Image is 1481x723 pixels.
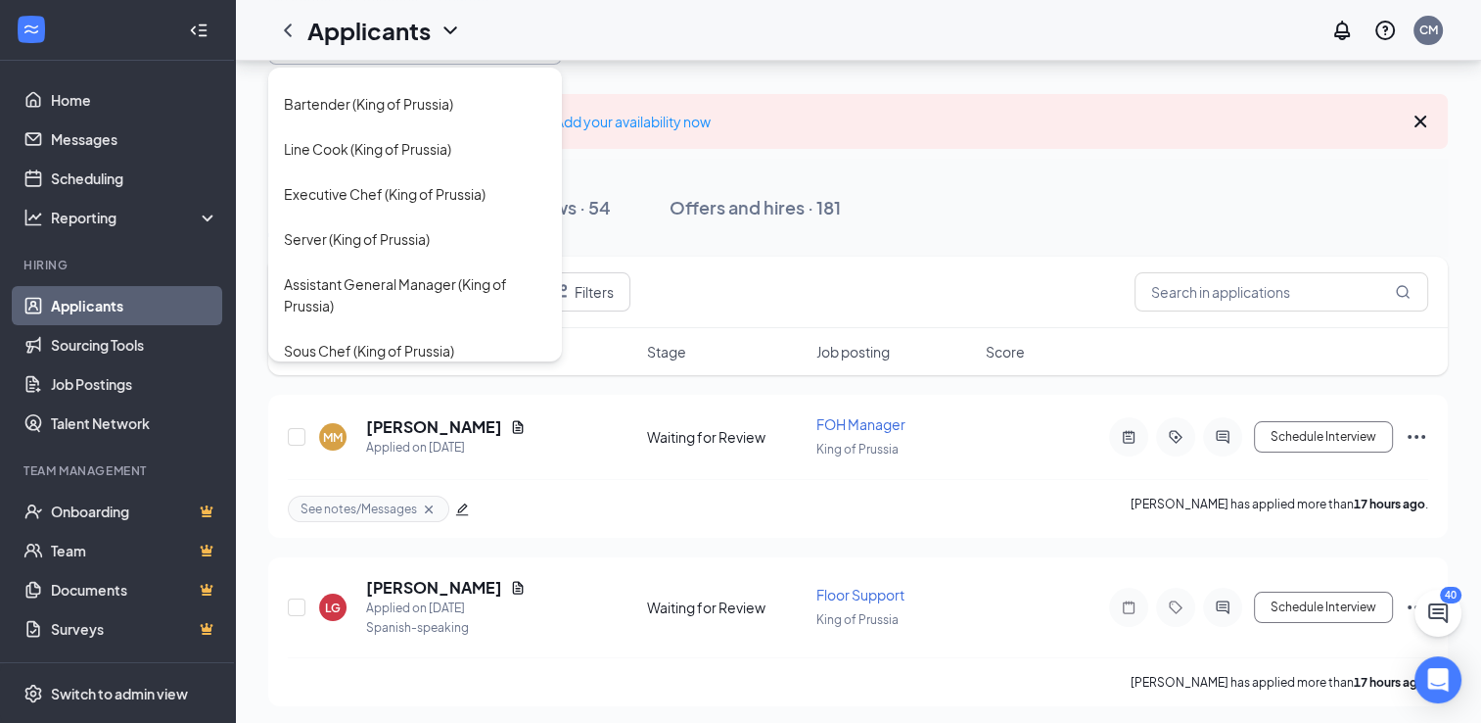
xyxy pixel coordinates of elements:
span: King of Prussia [816,612,899,627]
a: OnboardingCrown [51,492,218,531]
b: 17 hours ago [1354,675,1425,690]
svg: Ellipses [1405,596,1428,619]
div: Executive Chef (King of Prussia) [284,183,486,205]
div: Bartender (King of Prussia) [284,93,453,115]
a: TeamCrown [51,531,218,570]
svg: ChevronLeft [276,19,300,42]
button: Filter Filters [531,272,630,312]
svg: ChevronDown [439,19,462,42]
div: Line Cook (King of Prussia) [284,138,451,160]
h5: [PERSON_NAME] [366,577,502,599]
a: Home [51,80,218,120]
span: King of Prussia [816,442,899,457]
div: Reporting [51,208,219,227]
svg: Notifications [1330,19,1354,42]
svg: ActiveTag [1164,429,1187,445]
svg: Cross [421,502,437,517]
div: Assistant General Manager (King of Prussia) [284,273,546,316]
svg: MagnifyingGlass [1395,284,1411,300]
div: Switch to admin view [51,684,188,703]
svg: Collapse [189,21,208,40]
button: Schedule Interview [1254,592,1393,623]
button: Schedule Interview [1254,421,1393,453]
svg: ActiveNote [1117,429,1140,445]
a: Job Postings [51,364,218,404]
svg: Cross [1409,110,1432,133]
svg: Ellipses [1405,425,1428,449]
b: 17 hours ago [1354,497,1425,511]
div: Sous Chef (King of Prussia) [284,340,454,361]
div: Offers and hires · 181 [670,195,841,219]
div: Applied on [DATE] [366,438,526,458]
p: [PERSON_NAME] has applied more than . [1131,496,1428,522]
a: Scheduling [51,159,218,198]
svg: Settings [23,684,43,703]
svg: ActiveChat [1211,429,1234,445]
div: Open Intercom Messenger [1414,656,1461,703]
div: Waiting for Review [647,427,805,447]
svg: ActiveChat [1211,600,1234,615]
div: Server (King of Prussia) [284,228,430,250]
div: LG [325,600,341,616]
a: Sourcing Tools [51,325,218,364]
a: Messages [51,120,218,159]
a: Applicants [51,286,218,325]
a: Talent Network [51,404,218,443]
svg: Note [1117,600,1140,615]
a: DocumentsCrown [51,570,218,609]
svg: Document [510,419,526,435]
button: ChatActive [1414,590,1461,637]
span: Floor Support [816,586,904,603]
span: See notes/Messages [301,501,417,517]
span: Score [986,342,1025,361]
div: Team Management [23,462,214,479]
div: Spanish-speaking [366,618,526,638]
svg: QuestionInfo [1373,19,1397,42]
input: Search in applications [1134,272,1428,312]
a: Add your availability now [555,113,711,130]
span: Stage [647,342,686,361]
svg: Document [510,580,526,596]
a: SurveysCrown [51,609,218,649]
div: 40 [1440,587,1461,603]
p: [PERSON_NAME] has applied more than . [1131,674,1428,691]
svg: Analysis [23,208,43,227]
div: MM [323,429,343,446]
span: Job posting [816,342,890,361]
div: Waiting for Review [647,598,805,617]
svg: Tag [1164,600,1187,615]
h1: Applicants [307,14,431,47]
span: FOH Manager [816,415,905,433]
svg: WorkstreamLogo [22,20,41,39]
div: Hiring [23,257,214,273]
span: edit [455,503,469,516]
svg: ChatActive [1426,602,1450,625]
div: Applied on [DATE] [366,599,526,618]
h5: [PERSON_NAME] [366,416,502,438]
div: CM [1419,22,1438,38]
